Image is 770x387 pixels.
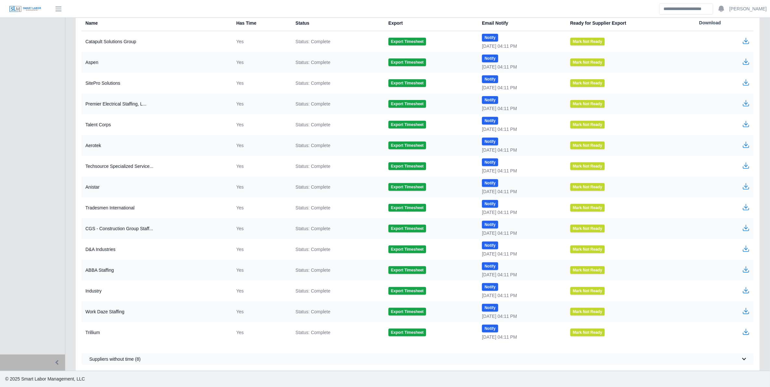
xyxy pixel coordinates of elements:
td: Yes [231,281,290,301]
td: Anistar [82,177,231,197]
div: [DATE] 04:11 PM [482,84,560,91]
button: Export Timesheet [388,100,426,108]
button: Notify [482,262,498,270]
button: Mark Not Ready [570,100,605,108]
button: Notify [482,75,498,83]
span: Status: Complete [296,267,330,273]
span: Status: Complete [296,329,330,336]
td: Catapult Solutions Group [82,31,231,52]
button: Notify [482,34,498,42]
td: Yes [231,94,290,114]
button: Notify [482,138,498,145]
span: Status: Complete [296,163,330,169]
span: Status: Complete [296,59,330,66]
td: Tradesmen International [82,197,231,218]
button: Export Timesheet [388,287,426,295]
button: Notify [482,221,498,229]
td: Techsource Specialized Service... [82,156,231,177]
span: Status: Complete [296,288,330,294]
span: Status: Complete [296,246,330,253]
div: [DATE] 04:11 PM [482,209,560,216]
button: Mark Not Ready [570,121,605,129]
button: Mark Not Ready [570,225,605,232]
td: Yes [231,197,290,218]
button: Notify [482,117,498,125]
button: Notify [482,283,498,291]
td: Yes [231,239,290,260]
a: [PERSON_NAME] [729,6,767,12]
button: Mark Not Ready [570,183,605,191]
td: CGS - Construction Group Staff... [82,218,231,239]
td: Work Daze Staffing [82,301,231,322]
td: Yes [231,135,290,156]
span: Suppliers without time (8) [89,356,141,362]
td: Yes [231,73,290,94]
button: Notify [482,242,498,249]
input: Search [659,3,713,15]
div: [DATE] 04:11 PM [482,334,560,340]
th: Ready for Supplier Export [565,15,694,31]
th: Export [383,15,477,31]
th: Download [694,15,754,31]
th: Email Notify [477,15,565,31]
button: Mark Not Ready [570,308,605,316]
span: Status: Complete [296,38,330,45]
div: [DATE] 04:11 PM [482,313,560,319]
button: Export Timesheet [388,329,426,336]
th: Has Time [231,15,290,31]
span: Status: Complete [296,225,330,232]
span: Status: Complete [296,205,330,211]
button: Mark Not Ready [570,79,605,87]
td: ABBA Staffing [82,260,231,281]
button: Export Timesheet [388,162,426,170]
td: Yes [231,301,290,322]
span: Status: Complete [296,101,330,107]
button: Export Timesheet [388,79,426,87]
button: Mark Not Ready [570,58,605,66]
div: [DATE] 04:11 PM [482,43,560,49]
button: Notify [482,325,498,332]
td: Yes [231,114,290,135]
button: Mark Not Ready [570,266,605,274]
img: SLM Logo [9,6,42,13]
td: Yes [231,31,290,52]
button: Mark Not Ready [570,204,605,212]
div: [DATE] 04:11 PM [482,230,560,236]
button: Mark Not Ready [570,162,605,170]
td: Yes [231,218,290,239]
div: [DATE] 04:11 PM [482,168,560,174]
button: Mark Not Ready [570,142,605,149]
button: Export Timesheet [388,38,426,45]
button: Mark Not Ready [570,329,605,336]
div: [DATE] 04:11 PM [482,147,560,153]
div: [DATE] 04:11 PM [482,64,560,70]
div: [DATE] 04:11 PM [482,105,560,112]
td: D&A Industries [82,239,231,260]
button: Export Timesheet [388,183,426,191]
th: Status [290,15,383,31]
button: Export Timesheet [388,225,426,232]
button: Export Timesheet [388,58,426,66]
div: [DATE] 04:11 PM [482,188,560,195]
button: Notify [482,200,498,208]
button: Mark Not Ready [570,245,605,253]
span: Status: Complete [296,80,330,86]
button: Notify [482,158,498,166]
span: Status: Complete [296,184,330,190]
td: Aerotek [82,135,231,156]
td: Industry [82,281,231,301]
td: Yes [231,156,290,177]
td: Yes [231,260,290,281]
td: Yes [231,177,290,197]
button: Export Timesheet [388,204,426,212]
th: Name [82,15,231,31]
button: Mark Not Ready [570,287,605,295]
div: [DATE] 04:11 PM [482,271,560,278]
button: Notify [482,96,498,104]
span: Status: Complete [296,308,330,315]
button: Notify [482,304,498,312]
span: Status: Complete [296,121,330,128]
span: Status: Complete [296,142,330,149]
td: Talent Corps [82,114,231,135]
button: Export Timesheet [388,121,426,129]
